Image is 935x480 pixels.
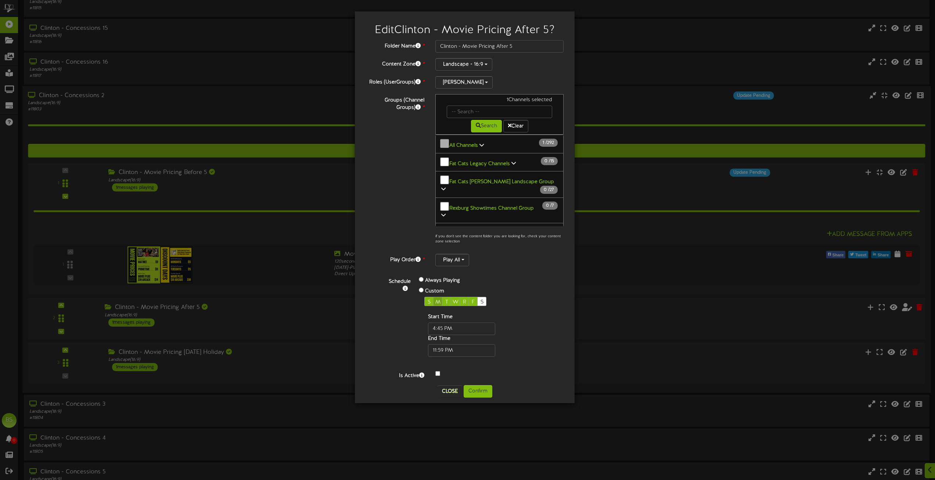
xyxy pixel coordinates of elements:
label: Groups (Channel Groups) [360,94,430,111]
label: Is Active [360,370,430,380]
span: W [453,299,458,305]
label: Always Playing [425,277,460,284]
button: Search [471,120,502,132]
b: All Channels [449,143,478,148]
b: Rexburg Showtimes Channel Group [449,205,534,211]
b: Fat Cats [PERSON_NAME] Landscape Group [449,179,554,185]
span: / 27 [540,186,558,194]
input: -- Search -- [447,106,552,118]
b: Fat Cats Legacy Channels [449,161,510,166]
button: Close [438,385,462,397]
label: Start Time [428,313,453,321]
label: Roles (UserGroups) [360,76,430,86]
label: Custom [425,288,444,295]
button: Play All [435,254,469,266]
label: Folder Name [360,40,430,50]
span: R [463,299,466,305]
span: T [445,299,448,305]
button: Westminster Events Office Channel Group 0 /1 [435,223,564,250]
button: Rexburg Showtimes Channel Group 0 /7 [435,198,564,224]
button: Landscape - 16:9 [435,58,492,71]
button: [PERSON_NAME] [435,76,493,89]
span: M [435,299,440,305]
button: Fat Cats [PERSON_NAME] Landscape Group 0 /27 [435,171,564,198]
span: / 7 [542,202,558,210]
span: 0 [544,187,548,192]
button: Fat Cats Legacy Channels 0 /15 [435,153,564,172]
button: All Channels 1 /292 [435,135,564,153]
div: 1 Channels selected [441,96,558,106]
label: End Time [428,335,450,342]
span: S [481,299,483,305]
button: Clear [503,120,528,132]
span: 0 [544,159,549,164]
input: Folder Name [435,40,564,53]
b: Schedule [389,279,411,284]
h2: Edit Clinton - Movie Pricing After 5 ? [366,24,564,36]
label: Content Zone [360,58,430,68]
span: S [428,299,431,305]
span: F [472,299,475,305]
span: / 15 [541,157,558,165]
span: 1 [543,140,546,145]
span: / 292 [539,139,558,147]
span: 0 [546,203,550,208]
button: Confirm [464,385,492,398]
label: Play Order [360,254,430,264]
